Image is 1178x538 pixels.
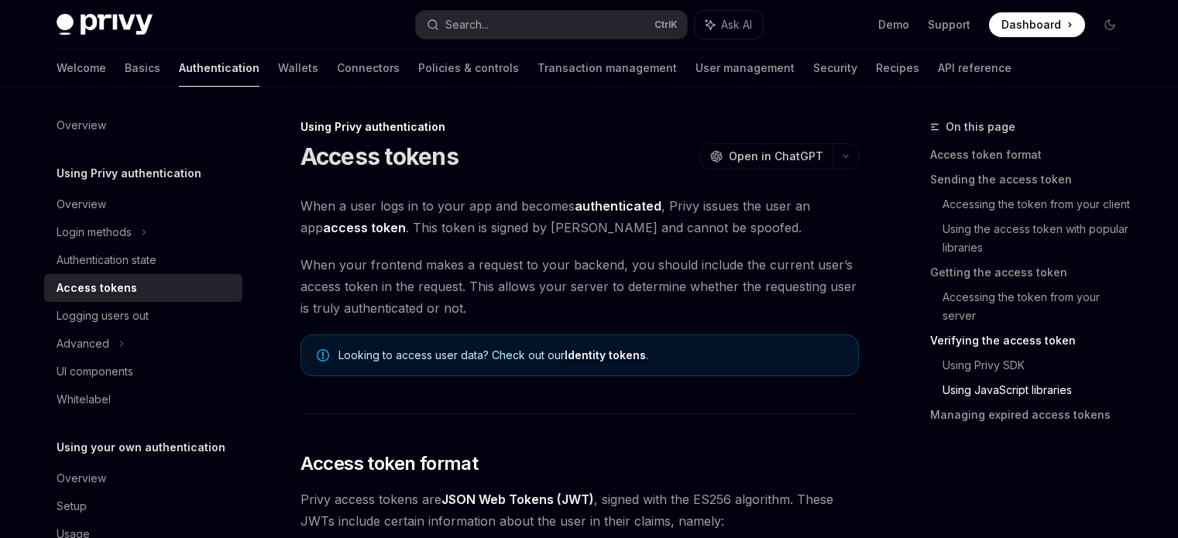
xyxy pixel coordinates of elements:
[943,353,1135,378] a: Using Privy SDK
[930,260,1135,285] a: Getting the access token
[44,492,242,520] a: Setup
[57,116,106,135] div: Overview
[813,50,857,87] a: Security
[930,167,1135,192] a: Sending the access token
[565,348,646,362] a: Identity tokens
[943,192,1135,217] a: Accessing the token from your client
[301,119,859,135] div: Using Privy authentication
[930,328,1135,353] a: Verifying the access token
[44,246,242,274] a: Authentication state
[179,50,259,87] a: Authentication
[1097,12,1122,37] button: Toggle dark mode
[57,497,87,516] div: Setup
[301,142,458,170] h1: Access tokens
[943,217,1135,260] a: Using the access token with popular libraries
[44,302,242,330] a: Logging users out
[938,50,1011,87] a: API reference
[337,50,400,87] a: Connectors
[695,50,795,87] a: User management
[301,254,859,319] span: When your frontend makes a request to your backend, you should include the current user’s access ...
[928,17,970,33] a: Support
[57,307,149,325] div: Logging users out
[278,50,318,87] a: Wallets
[338,348,843,363] span: Looking to access user data? Check out our .
[1001,17,1061,33] span: Dashboard
[57,223,132,242] div: Login methods
[445,15,489,34] div: Search...
[57,334,109,353] div: Advanced
[57,251,156,269] div: Authentication state
[946,118,1015,136] span: On this page
[44,190,242,218] a: Overview
[878,17,909,33] a: Demo
[57,50,106,87] a: Welcome
[721,17,752,33] span: Ask AI
[57,14,153,36] img: dark logo
[418,50,519,87] a: Policies & controls
[57,438,225,457] h5: Using your own authentication
[989,12,1085,37] a: Dashboard
[943,285,1135,328] a: Accessing the token from your server
[57,390,111,409] div: Whitelabel
[301,451,479,476] span: Access token format
[416,11,687,39] button: Search...CtrlK
[301,195,859,238] span: When a user logs in to your app and becomes , Privy issues the user an app . This token is signed...
[57,469,106,488] div: Overview
[575,198,661,214] strong: authenticated
[729,149,823,164] span: Open in ChatGPT
[44,274,242,302] a: Access tokens
[44,111,242,139] a: Overview
[537,50,677,87] a: Transaction management
[323,220,406,235] strong: access token
[125,50,160,87] a: Basics
[301,488,859,532] span: Privy access tokens are , signed with the ES256 algorithm. These JWTs include certain information...
[57,164,201,183] h5: Using Privy authentication
[44,358,242,386] a: UI components
[930,403,1135,427] a: Managing expired access tokens
[57,362,133,381] div: UI components
[654,19,678,31] span: Ctrl K
[317,349,329,362] svg: Note
[930,142,1135,167] a: Access token format
[57,279,137,297] div: Access tokens
[441,492,594,508] a: JSON Web Tokens (JWT)
[695,11,763,39] button: Ask AI
[700,143,833,170] button: Open in ChatGPT
[44,386,242,413] a: Whitelabel
[57,195,106,214] div: Overview
[943,378,1135,403] a: Using JavaScript libraries
[44,464,242,492] a: Overview
[876,50,919,87] a: Recipes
